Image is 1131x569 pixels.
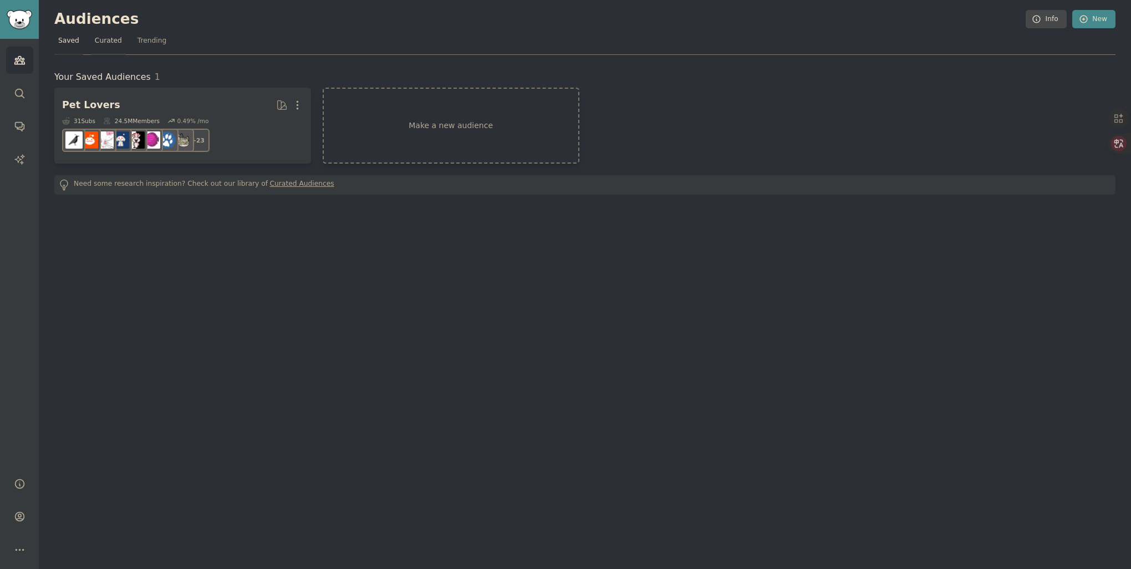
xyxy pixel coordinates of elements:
[323,88,579,164] a: Make a new audience
[1072,10,1115,29] a: New
[81,131,98,149] img: BeardedDragons
[128,131,145,149] img: parrots
[1026,10,1067,29] a: Info
[7,10,32,29] img: GummySearch logo
[95,36,122,46] span: Curated
[91,32,126,55] a: Curated
[134,32,170,55] a: Trending
[62,98,120,112] div: Pet Lovers
[159,131,176,149] img: dogs
[177,117,208,125] div: 0.49 % /mo
[186,129,210,152] div: + 23
[54,175,1115,195] div: Need some research inspiration? Check out our library of
[62,117,95,125] div: 31 Sub s
[112,131,129,149] img: dogswithjobs
[54,88,311,164] a: Pet Lovers31Subs24.5MMembers0.49% /mo+23catsdogsAquariumsparrotsdogswithjobsRATSBeardedDragonsbir...
[54,32,83,55] a: Saved
[65,131,83,149] img: birding
[137,36,166,46] span: Trending
[270,179,334,191] a: Curated Audiences
[54,11,1026,28] h2: Audiences
[174,131,191,149] img: cats
[143,131,160,149] img: Aquariums
[96,131,114,149] img: RATS
[103,117,160,125] div: 24.5M Members
[155,72,160,82] span: 1
[54,70,151,84] span: Your Saved Audiences
[58,36,79,46] span: Saved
